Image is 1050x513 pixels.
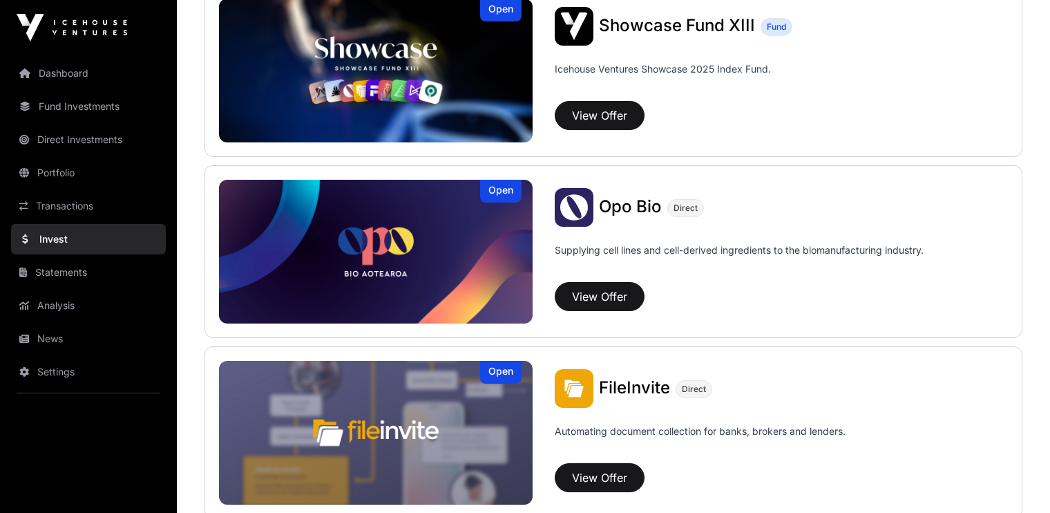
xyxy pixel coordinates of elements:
button: View Offer [555,282,645,311]
a: FileInvite [599,380,670,398]
a: Invest [11,224,166,254]
img: Icehouse Ventures Logo [17,14,127,41]
a: Showcase Fund XIII [599,17,755,35]
div: Open [480,361,522,384]
a: Portfolio [11,158,166,188]
span: Direct [682,384,706,395]
iframe: Chat Widget [981,447,1050,513]
span: FileInvite [599,377,670,398]
img: Opo Bio [219,180,533,324]
a: Direct Investments [11,124,166,155]
a: Settings [11,357,166,387]
img: FileInvite [555,369,593,408]
p: Automating document collection for banks, brokers and lenders. [555,425,846,458]
span: Fund [767,21,786,32]
img: Opo Bio [555,188,593,227]
a: Opo BioOpen [219,180,533,324]
div: Open [480,180,522,203]
a: Fund Investments [11,91,166,122]
p: Icehouse Ventures Showcase 2025 Index Fund. [555,62,771,76]
button: View Offer [555,463,645,492]
a: Statements [11,257,166,288]
span: Opo Bio [599,196,662,216]
span: Showcase Fund XIII [599,15,755,35]
a: Dashboard [11,58,166,88]
span: Direct [674,203,698,214]
img: Showcase Fund XIII [555,7,593,46]
img: FileInvite [219,361,533,505]
a: FileInviteOpen [219,361,533,505]
button: View Offer [555,101,645,130]
a: Analysis [11,290,166,321]
a: Transactions [11,191,166,221]
a: Opo Bio [599,198,662,216]
a: News [11,324,166,354]
p: Supplying cell lines and cell-derived ingredients to the biomanufacturing industry. [555,243,924,257]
